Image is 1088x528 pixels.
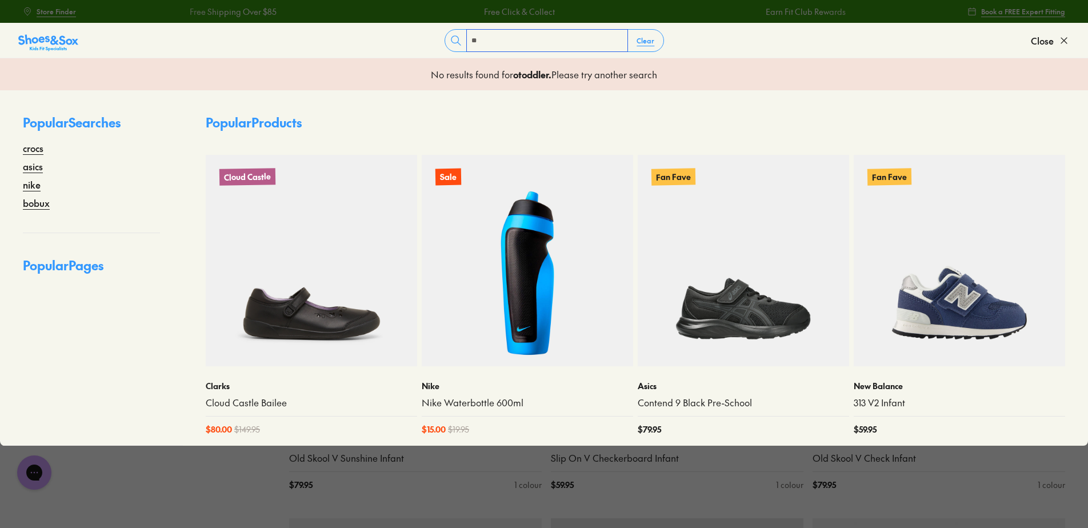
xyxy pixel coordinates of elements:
[867,168,911,185] p: Fan Fave
[435,169,461,186] p: Sale
[18,34,78,52] img: SNS_Logo_Responsive.svg
[483,6,554,18] a: Free Click & Collect
[854,155,1065,366] a: Fan Fave
[206,155,417,366] a: Cloud Castle
[1031,28,1070,53] button: Close
[23,1,76,22] a: Store Finder
[627,30,663,51] button: Clear
[219,168,275,186] p: Cloud Castle
[18,31,78,50] a: Shoes &amp; Sox
[422,155,633,366] a: Sale
[189,6,275,18] a: Free Shipping Over $85
[206,423,232,435] span: $ 80.00
[431,67,657,81] p: No results found for Please try another search
[638,380,849,392] p: Asics
[813,479,836,491] span: $ 79.95
[11,451,57,494] iframe: Gorgias live chat messenger
[638,397,849,409] a: Contend 9 Black Pre-School
[206,113,302,132] p: Popular Products
[651,168,695,185] p: Fan Fave
[422,380,633,392] p: Nike
[1031,34,1054,47] span: Close
[765,6,845,18] a: Earn Fit Club Rewards
[813,452,1065,465] a: Old Skool V Check Infant
[206,380,417,392] p: Clarks
[23,141,43,155] a: crocs
[234,423,260,435] span: $ 149.95
[638,155,849,366] a: Fan Fave
[551,452,803,465] a: Slip On V Checkerboard Infant
[23,159,43,173] a: asics
[289,452,542,465] a: Old Skool V Sunshine Infant
[289,479,313,491] span: $ 79.95
[513,68,551,81] b: otoddler .
[448,423,469,435] span: $ 19.95
[23,113,160,141] p: Popular Searches
[422,423,446,435] span: $ 15.00
[981,6,1065,17] span: Book a FREE Expert Fitting
[854,380,1065,392] p: New Balance
[854,397,1065,409] a: 313 V2 Infant
[23,256,160,284] p: Popular Pages
[551,479,574,491] span: $ 59.95
[1038,479,1065,491] div: 1 colour
[422,397,633,409] a: Nike Waterbottle 600ml
[967,1,1065,22] a: Book a FREE Expert Fitting
[514,479,542,491] div: 1 colour
[854,423,877,435] span: $ 59.95
[23,196,50,210] a: bobux
[23,178,41,191] a: nike
[776,479,803,491] div: 1 colour
[206,397,417,409] a: Cloud Castle Bailee
[638,423,661,435] span: $ 79.95
[37,6,76,17] span: Store Finder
